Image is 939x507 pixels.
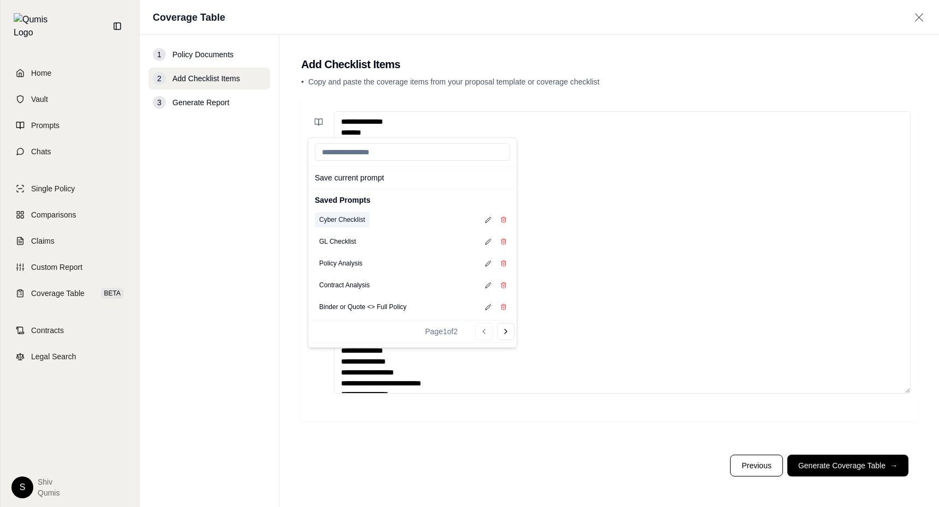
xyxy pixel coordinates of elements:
[7,318,133,342] a: Contracts
[31,94,48,105] span: Vault
[109,17,126,35] button: Collapse sidebar
[787,455,908,476] button: Generate Coverage Table→
[101,288,124,299] span: BETA
[31,209,76,220] span: Comparisons
[7,345,133,369] a: Legal Search
[31,146,51,157] span: Chats
[7,87,133,111] a: Vault
[315,212,369,227] button: Cyber Checklist
[38,487,59,498] span: Qumis
[308,77,600,86] span: Copy and paste the coverage items from your proposal template or coverage checklist
[7,61,133,85] a: Home
[31,183,75,194] span: Single Policy
[172,49,234,60] span: Policy Documents
[31,236,55,246] span: Claims
[315,299,411,315] button: Binder or Quote <> Full Policy
[153,48,166,61] div: 1
[38,476,59,487] span: Shiv
[7,177,133,201] a: Single Policy
[890,460,898,471] span: →
[301,57,917,72] h2: Add Checklist Items
[31,351,76,362] span: Legal Search
[7,140,133,164] a: Chats
[11,476,33,498] div: S
[31,68,51,79] span: Home
[7,203,133,227] a: Comparisons
[7,113,133,137] a: Prompts
[7,255,133,279] a: Custom Report
[153,72,166,85] div: 2
[31,288,85,299] span: Coverage Table
[31,120,59,131] span: Prompts
[425,326,458,337] div: Page 1 of 2
[153,10,225,25] h1: Coverage Table
[315,256,367,271] button: Policy Analysis
[172,97,229,108] span: Generate Report
[7,229,133,253] a: Claims
[730,455,782,476] button: Previous
[310,169,515,186] button: Save current prompt
[315,277,374,293] button: Contract Analysis
[310,191,515,209] div: Saved Prompts
[315,234,361,249] button: GL Checklist
[172,73,240,84] span: Add Checklist Items
[14,13,55,39] img: Qumis Logo
[153,96,166,109] div: 3
[31,325,64,336] span: Contracts
[7,281,133,305] a: Coverage TableBETA
[31,262,82,273] span: Custom Report
[301,77,304,86] span: •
